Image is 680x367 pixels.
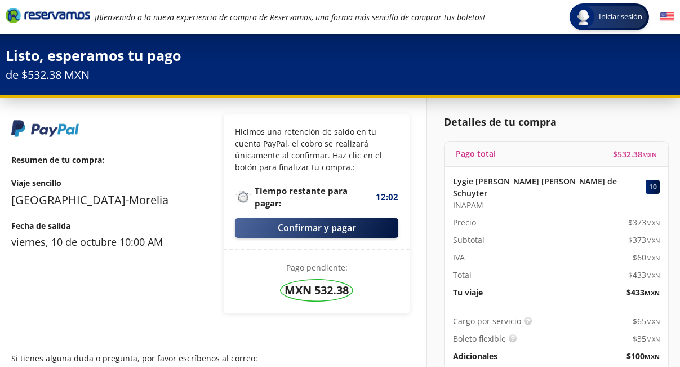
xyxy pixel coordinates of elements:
a: Brand Logo [6,7,90,27]
small: MXN [646,236,660,245]
span: $ 373 [628,216,660,228]
p: Fecha de salida [11,220,207,232]
i: Brand Logo [6,7,90,24]
p: [GEOGRAPHIC_DATA] - Morelia [11,192,207,209]
span: $ 60 [633,251,660,263]
p: Adicionales [453,350,497,362]
small: MXN [646,271,660,280]
small: MXN [646,335,660,343]
small: MXN [646,219,660,227]
span: $ 373 [628,234,660,246]
span: $ 35 [633,333,660,344]
span: 12:02 [376,191,398,204]
p: MXN 532.38 [285,282,349,299]
span: $ 100 [626,350,660,362]
p: Total [453,269,472,281]
p: Pago total [456,148,496,160]
p: Resumen de tu compra : [11,154,207,166]
p: Precio [453,216,476,228]
p: Subtotal [453,234,485,246]
p: Tu viaje [453,286,483,298]
p: Viaje sencillo [11,177,207,189]
small: MXN [645,289,660,297]
p: Pago pendiente : [235,262,398,273]
p: Tiempo restante para pagar : [235,184,398,210]
small: MXN [646,317,660,326]
p: Listo, esperamos tu pago [6,45,674,67]
div: 10 [646,180,660,194]
span: INAPAM [453,199,483,211]
p: Cargo por servicio [453,315,521,327]
span: $ 433 [626,286,660,298]
p: Lygie [PERSON_NAME] [PERSON_NAME] de Schuyter [453,175,643,199]
p: Si tienes alguna duda o pregunta, por favor escríbenos al correo: [11,352,410,364]
p: Boleto flexible [453,333,506,344]
span: $ 65 [633,315,660,327]
p: de $532.38 MXN [6,67,674,83]
small: MXN [646,254,660,262]
p: Hicimos una retención de saldo en tu cuenta PayPal, el cobro se realizará únicamente al confirmar... [235,126,398,173]
span: $ 532.38 [613,148,657,160]
em: ¡Bienvenido a la nueva experiencia de compra de Reservamos, una forma más sencilla de comprar tus... [95,12,485,23]
p: Detalles de tu compra [444,114,669,130]
span: Iniciar sesión [594,11,647,23]
small: MXN [642,151,657,159]
span: $ 433 [628,269,660,281]
p: viernes, 10 de octubre 10:00 AM [11,235,207,250]
small: MXN [645,352,660,361]
button: Confirmar y pagar [235,218,398,238]
button: English [660,10,674,24]
p: IVA [453,251,465,263]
